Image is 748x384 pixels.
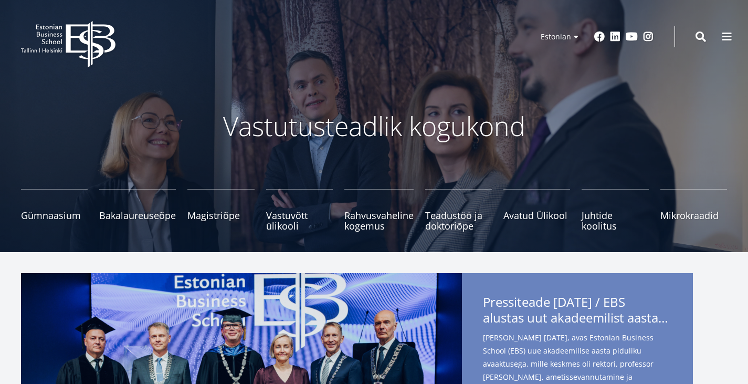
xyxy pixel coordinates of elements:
span: Avatud Ülikool [503,210,570,221]
a: Teadustöö ja doktoriõpe [425,189,492,231]
a: Instagram [643,32,654,42]
p: Vastutusteadlik kogukond [96,110,652,142]
span: Magistriõpe [187,210,254,221]
a: Rahvusvaheline kogemus [344,189,414,231]
a: Youtube [626,32,638,42]
span: alustas uut akadeemilist aastat rektor [PERSON_NAME] ametissevannutamisega - teise ametiaja keskm... [483,310,672,326]
span: Vastuvõtt ülikooli [266,210,333,231]
span: Rahvusvaheline kogemus [344,210,414,231]
a: Linkedin [610,32,620,42]
a: Gümnaasium [21,189,88,231]
a: Bakalaureuseõpe [99,189,176,231]
span: Juhtide koolitus [582,210,648,231]
span: Bakalaureuseõpe [99,210,176,221]
a: Facebook [594,32,605,42]
a: Vastuvõtt ülikooli [266,189,333,231]
span: Gümnaasium [21,210,88,221]
span: Mikrokraadid [660,210,727,221]
a: Juhtide koolitus [582,189,648,231]
span: Teadustöö ja doktoriõpe [425,210,492,231]
a: Avatud Ülikool [503,189,570,231]
a: Mikrokraadid [660,189,727,231]
span: Pressiteade [DATE] / EBS [483,294,672,329]
a: Magistriõpe [187,189,254,231]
